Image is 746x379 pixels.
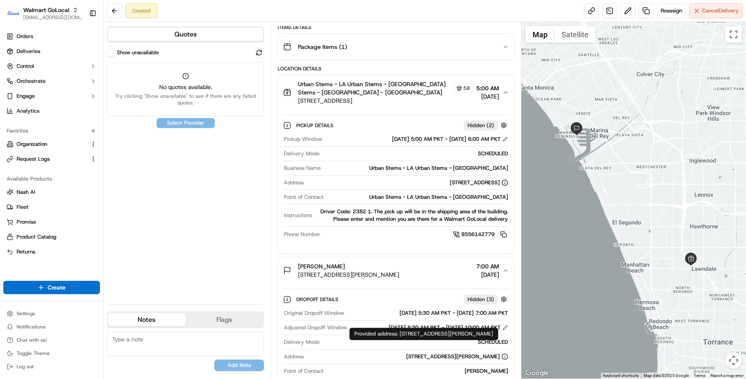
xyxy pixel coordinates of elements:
span: Point of Contact [284,367,324,375]
button: Flags [186,313,264,326]
div: Urban Stems - LA Urban Stems - [GEOGRAPHIC_DATA] [327,193,508,201]
span: Control [17,63,34,70]
span: Dropoff Details [296,296,340,303]
span: [PERSON_NAME] [26,128,67,135]
span: [DATE] [73,150,90,157]
span: Request Logs [17,155,50,163]
a: Powered byPylon [58,205,100,211]
button: Urban Stems - LA Urban Stems - [GEOGRAPHIC_DATA] Stems - [GEOGRAPHIC_DATA] - [GEOGRAPHIC_DATA]58[... [278,75,514,110]
div: Favorites [3,124,100,138]
div: 💻 [70,186,77,192]
span: Hidden ( 2 ) [467,122,494,129]
div: Location Details [278,65,514,72]
button: Toggle Theme [3,348,100,359]
img: Walmart GoLocal [7,7,20,20]
span: [PERSON_NAME] [298,262,345,270]
button: Walmart GoLocalWalmart GoLocal[EMAIL_ADDRESS][DOMAIN_NAME] [3,3,86,23]
a: Product Catalog [7,233,97,241]
span: Create [48,283,65,292]
span: 8556142779 [461,231,494,238]
button: CancelDelivery [689,3,743,18]
a: 📗Knowledge Base [5,181,67,196]
button: [PERSON_NAME][STREET_ADDRESS][PERSON_NAME]7:00 AM[DATE] [278,257,514,284]
a: Promise [7,218,97,226]
div: Driver Code: 2382 1. The pick up will be in the shipping area of the building. Please enter and m... [315,208,508,223]
button: Walmart GoLocal [23,6,69,14]
span: Point of Contact [284,193,324,201]
span: Engage [17,92,35,100]
span: Analytics [17,107,39,115]
span: Settings [17,310,35,317]
span: Try clicking "Show unavailable" to see if there are any failed quotes. [112,93,259,106]
span: Original Dropoff Window [284,309,344,317]
a: 💻API Documentation [67,181,136,196]
button: Fleet [3,200,100,214]
a: Organization [7,140,87,148]
span: [PERSON_NAME] [26,150,67,157]
span: Promise [17,218,36,226]
span: Log out [17,363,34,370]
img: 1736555255976-a54dd68f-1ca7-489b-9aae-adbdc363a1c4 [8,79,23,94]
button: Nash AI [3,186,100,199]
button: Organization [3,138,100,151]
button: Notes [108,313,186,326]
div: Available Products [3,172,100,186]
span: Returns [17,248,35,256]
div: [STREET_ADDRESS] [450,179,508,186]
img: 8016278978528_b943e370aa5ada12b00a_72.png [17,79,32,94]
span: [STREET_ADDRESS] [298,97,473,105]
img: Masood Aslam [8,120,22,133]
a: Report a map error [710,373,744,378]
span: Organization [17,140,47,148]
a: Fleet [7,203,97,211]
a: Deliveries [3,45,100,58]
span: Package Items ( 1 ) [298,43,347,51]
div: Urban Stems - LA Urban Stems - [GEOGRAPHIC_DATA] Stems - [GEOGRAPHIC_DATA] - [GEOGRAPHIC_DATA]58[... [278,110,514,254]
a: 8556142779 [453,230,508,239]
button: Show street map [526,26,555,43]
a: Nash AI [7,188,97,196]
span: Orders [17,33,33,40]
span: Delivery Mode [284,150,320,157]
div: SCHEDULED [323,150,508,157]
span: [DATE] [73,128,90,135]
div: Provided address: [STREET_ADDRESS][PERSON_NAME] [349,328,498,340]
a: Returns [7,248,97,256]
span: Fleet [17,203,29,211]
span: Product Catalog [17,233,56,241]
span: API Documentation [78,185,133,193]
span: [DATE] [476,270,499,279]
span: Address [284,353,304,360]
span: Pylon [82,205,100,211]
input: Got a question? Start typing here... [22,53,149,62]
span: Deliveries [17,48,40,55]
div: [DATE] 5:30 AM PKT - [DATE] 10:00 AM PKT [389,324,508,331]
button: Package Items (1) [278,34,514,60]
span: Toggle Theme [17,350,50,357]
label: Show unavailable [117,49,159,56]
span: 5:00 AM [476,84,499,92]
span: Pickup Window [284,135,322,143]
span: • [69,150,72,157]
span: Orchestrate [17,77,46,85]
span: Phone Number [284,231,320,238]
button: Map camera controls [725,352,742,369]
button: [EMAIL_ADDRESS][DOMAIN_NAME] [23,14,82,21]
div: Items Details [278,24,514,31]
button: Hidden (3) [464,294,509,304]
span: Instructions [284,212,312,219]
button: Promise [3,215,100,229]
div: SCHEDULED [323,338,508,346]
span: Urban Stems - LA Urban Stems - [GEOGRAPHIC_DATA] Stems - [GEOGRAPHIC_DATA] - [GEOGRAPHIC_DATA] [298,80,452,97]
button: Notifications [3,321,100,333]
span: [DATE] [476,92,499,101]
span: Map data ©2025 Google [644,373,689,378]
img: Google [523,368,551,379]
a: Analytics [3,104,100,118]
span: • [69,128,72,135]
span: Notifications [17,323,46,330]
a: Terms (opens in new tab) [694,373,705,378]
a: Open this area in Google Maps (opens a new window) [523,368,551,379]
div: [DATE] 5:00 AM PKT - [DATE] 6:00 AM PKT [392,135,508,143]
